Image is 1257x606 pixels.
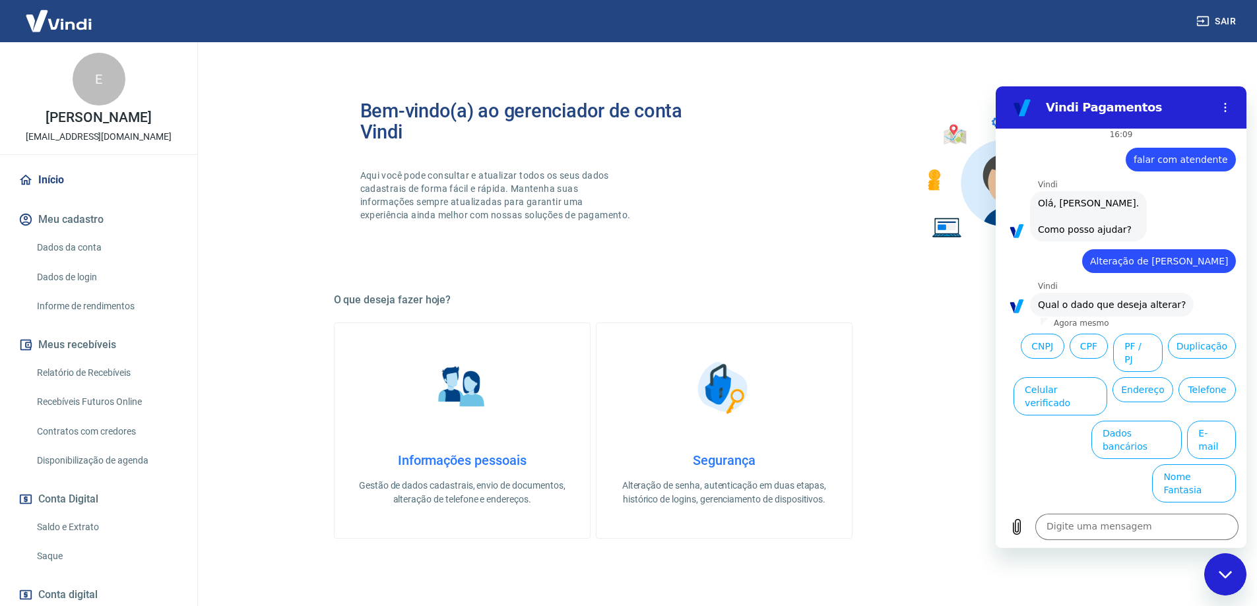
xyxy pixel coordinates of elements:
img: Informações pessoais [429,355,495,421]
a: Relatório de Recebíveis [32,359,181,386]
img: Segurança [691,355,757,421]
a: Informe de rendimentos [32,293,181,320]
a: Saque [32,543,181,570]
a: Dados da conta [32,234,181,261]
img: Imagem de um avatar masculino com diversos icones exemplificando as funcionalidades do gerenciado... [916,100,1089,246]
p: [PERSON_NAME] [46,111,151,125]
button: Sair [1194,9,1241,34]
a: Contratos com credores [32,418,181,445]
p: Gestão de dados cadastrais, envio de documentos, alteração de telefone e endereços. [356,479,569,506]
a: Saldo e Extrato [32,514,181,541]
a: Disponibilização de agenda [32,447,181,474]
a: Início [16,166,181,195]
button: Conta Digital [16,485,181,514]
h5: O que deseja fazer hoje? [334,293,1115,307]
p: Alteração de senha, autenticação em duas etapas, histórico de logins, gerenciamento de dispositivos. [618,479,831,506]
a: Recebíveis Futuros Online [32,388,181,415]
h4: Segurança [618,452,831,468]
h2: Bem-vindo(a) ao gerenciador de conta Vindi [360,100,725,142]
a: Informações pessoaisInformações pessoaisGestão de dados cadastrais, envio de documentos, alteraçã... [334,322,591,539]
iframe: Botão para abrir a janela de mensagens, conversa em andamento [1204,553,1246,595]
a: SegurançaSegurançaAlteração de senha, autenticação em duas etapas, histórico de logins, gerenciam... [596,322,853,539]
h4: Informações pessoais [356,452,569,468]
button: Meus recebíveis [16,330,181,359]
p: Aqui você pode consultar e atualizar todos os seus dados cadastrais de forma fácil e rápida. Mant... [360,169,633,222]
iframe: Janela de mensagens [996,86,1246,548]
a: Dados de login [32,264,181,291]
img: Vindi [16,1,102,41]
div: E [73,53,125,106]
span: Conta digital [38,586,98,604]
p: [EMAIL_ADDRESS][DOMAIN_NAME] [26,130,172,144]
button: Meu cadastro [16,205,181,234]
